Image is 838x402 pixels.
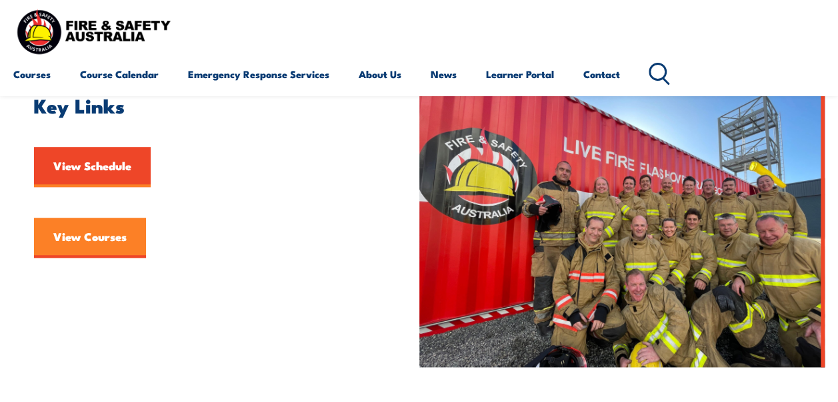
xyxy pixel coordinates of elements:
[80,58,159,90] a: Course Calendar
[583,58,620,90] a: Contact
[419,63,825,367] img: FSA People – Team photo aug 2023
[34,147,151,187] a: View Schedule
[34,218,146,258] a: View Courses
[486,58,554,90] a: Learner Portal
[13,58,51,90] a: Courses
[431,58,457,90] a: News
[188,58,329,90] a: Emergency Response Services
[359,58,401,90] a: About Us
[34,96,399,114] h2: Key Links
